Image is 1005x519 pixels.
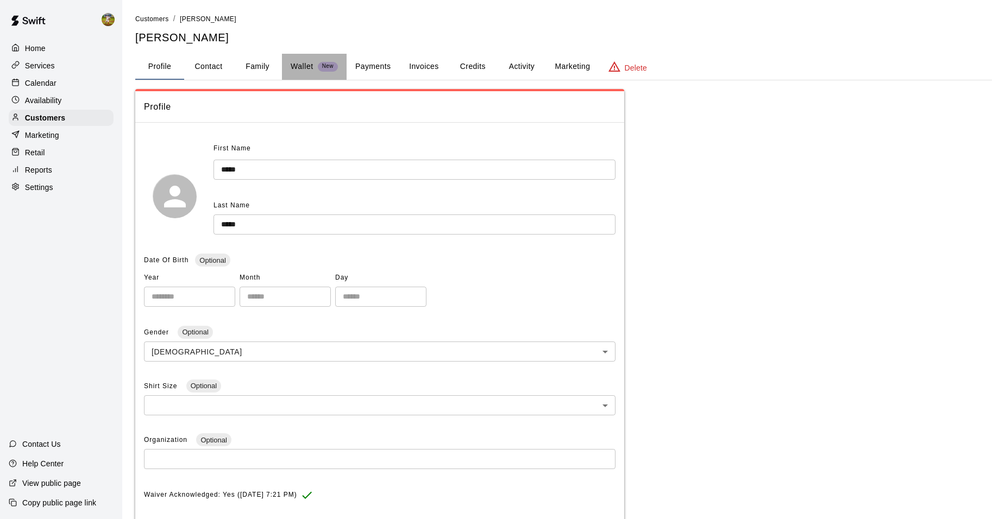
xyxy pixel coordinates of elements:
[144,486,297,504] span: Waiver Acknowledged: Yes ([DATE] 7:21 PM)
[9,144,114,161] a: Retail
[144,256,189,264] span: Date Of Birth
[144,436,190,444] span: Organization
[9,127,114,143] a: Marketing
[135,13,992,25] nav: breadcrumb
[22,497,96,508] p: Copy public page link
[135,14,169,23] a: Customers
[399,54,448,80] button: Invoices
[546,54,599,80] button: Marketing
[22,458,64,469] p: Help Center
[213,140,251,157] span: First Name
[99,9,122,30] div: Jhonny Montoya
[135,15,169,23] span: Customers
[22,478,81,489] p: View public page
[625,62,647,73] p: Delete
[25,147,45,158] p: Retail
[9,110,114,126] a: Customers
[233,54,282,80] button: Family
[448,54,497,80] button: Credits
[25,130,59,141] p: Marketing
[180,15,236,23] span: [PERSON_NAME]
[240,269,331,287] span: Month
[196,436,231,444] span: Optional
[102,13,115,26] img: Jhonny Montoya
[9,75,114,91] a: Calendar
[135,54,184,80] button: Profile
[135,30,992,45] h5: [PERSON_NAME]
[25,43,46,54] p: Home
[144,100,615,114] span: Profile
[144,341,615,362] div: [DEMOGRAPHIC_DATA]
[9,162,114,178] a: Reports
[135,54,992,80] div: basic tabs example
[144,269,235,287] span: Year
[318,63,338,70] span: New
[144,328,171,336] span: Gender
[186,382,221,390] span: Optional
[9,92,114,109] a: Availability
[347,54,399,80] button: Payments
[22,439,61,450] p: Contact Us
[195,256,230,264] span: Optional
[9,40,114,56] a: Home
[213,201,250,209] span: Last Name
[173,13,175,24] li: /
[25,112,65,123] p: Customers
[25,60,55,71] p: Services
[25,78,56,88] p: Calendar
[9,58,114,74] a: Services
[25,182,53,193] p: Settings
[335,269,426,287] span: Day
[9,179,114,195] a: Settings
[25,95,62,106] p: Availability
[184,54,233,80] button: Contact
[291,61,313,72] p: Wallet
[144,382,180,390] span: Shirt Size
[25,164,52,175] p: Reports
[497,54,546,80] button: Activity
[178,328,212,336] span: Optional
